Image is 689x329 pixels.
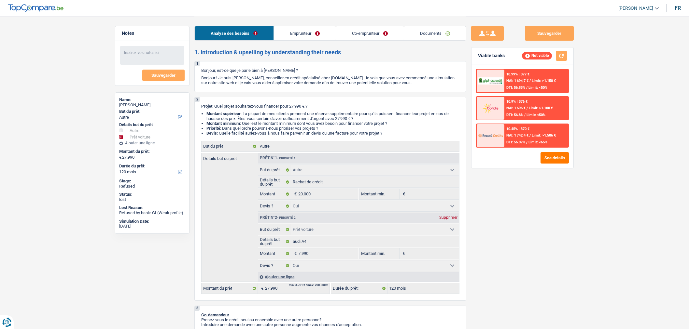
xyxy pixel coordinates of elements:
[119,141,185,145] div: Ajouter une ligne
[201,68,459,73] p: Bonjour, est-ce que je parle bien à [PERSON_NAME] ?
[506,79,528,83] span: NAI: 1 694,7 €
[119,102,185,108] div: [PERSON_NAME]
[206,111,459,121] li: : La plupart de mes clients prennent une réserve supplémentaire pour qu'ils puissent financer leu...
[478,129,502,141] img: Record Credits
[206,131,217,136] span: Devis
[119,178,185,184] div: Stage:
[529,106,553,110] span: Limit: >1.100 €
[506,133,528,138] span: NAI: 1 742,4 €
[119,224,185,229] div: [DATE]
[202,283,258,294] label: Montant du prêt
[119,197,185,202] div: lost
[478,102,502,114] img: Cofidis
[258,165,291,175] label: But du prêt
[195,97,200,102] div: 2
[202,153,258,161] label: Détails but du prêt
[195,306,200,311] div: 3
[506,86,525,90] span: DTI: 56.83%
[613,3,659,14] a: [PERSON_NAME]
[201,104,459,109] p: : Quel projet souhaitez-vous financer pour 27 990 € ?
[119,192,185,197] div: Status:
[541,152,569,164] button: See details
[336,26,404,40] a: Co-emprunteur
[119,109,184,114] label: But du prêt:
[258,156,297,160] div: Prêt n°1
[291,189,298,199] span: €
[506,106,526,110] span: NAI: 1 696 €
[119,164,184,169] label: Durée du prêt:
[201,312,229,317] span: Co-demandeur
[258,177,291,187] label: Détails but du prêt
[119,97,185,102] div: Name:
[289,284,328,287] div: min: 3.701 € / max: 200.000 €
[532,79,556,83] span: Limit: >1.150 €
[119,149,184,154] label: Montant du prêt:
[195,61,200,66] div: 1
[526,140,527,144] span: /
[527,113,545,117] span: Limit: <50%
[524,113,526,117] span: /
[277,156,296,160] span: - Priorité 1
[202,141,258,151] label: But du prêt
[506,99,527,104] div: 10.9% | 376 €
[206,126,459,131] li: : Dans quel ordre pouvons-nous prioriser vos projets ?
[8,4,63,12] img: TopCompare Logo
[258,283,265,294] span: €
[506,127,529,131] div: 10.45% | 370 €
[119,184,185,189] div: Refused
[527,106,528,110] span: /
[195,26,274,40] a: Analyse des besoins
[526,86,527,90] span: /
[201,317,459,322] p: Prenez-vous le crédit seul ou ensemble avec une autre personne?
[331,283,387,294] label: Durée du prêt:
[119,155,121,160] span: €
[201,104,212,109] span: Projet
[359,248,399,259] label: Montant min.
[206,121,240,126] strong: Montant minimum
[675,5,681,11] div: fr
[122,31,183,36] h5: Notes
[359,189,399,199] label: Montant min.
[206,131,459,136] li: : Quelle facilité auriez-vous à nous faire parvenir un devis ou une facture pour votre projet ?
[274,26,335,40] a: Emprunteur
[438,216,459,219] div: Supprimer
[478,77,502,85] img: AlphaCredit
[258,260,291,271] label: Devis ?
[258,189,291,199] label: Montant
[478,53,505,59] div: Viable banks
[142,70,185,81] button: Sauvegarder
[119,219,185,224] div: Simulation Date:
[529,79,531,83] span: /
[206,111,241,116] strong: Montant supérieur
[258,224,291,235] label: But du prêt
[119,205,185,210] div: Lost Reason:
[258,272,459,282] div: Ajouter une ligne
[258,216,297,220] div: Prêt n°2
[528,140,547,144] span: Limit: <65%
[525,26,574,41] button: Sauvegarder
[258,236,291,247] label: Détails but du prêt
[400,189,407,199] span: €
[258,248,291,259] label: Montant
[194,49,466,56] h2: 1. Introduction & upselling by understanding their needs
[532,133,556,138] span: Limit: >1.506 €
[506,72,529,76] div: 10.99% | 377 €
[400,248,407,259] span: €
[277,216,296,219] span: - Priorité 2
[119,210,185,216] div: Refused by bank: GI (Weak profile)
[291,248,298,259] span: €
[506,140,525,144] span: DTI: 56.07%
[529,133,531,138] span: /
[206,121,459,126] li: : Quel est le montant minimum dont vous avez besoin pour financer votre projet ?
[206,126,220,131] strong: Priorité
[201,322,459,327] p: Introduire une demande avec une autre personne augmente vos chances d'acceptation.
[404,26,466,40] a: Documents
[528,86,547,90] span: Limit: <50%
[119,122,185,127] div: Détails but du prêt
[201,75,459,85] p: Bonjour ! Je suis [PERSON_NAME], conseiller en crédit spécialisé chez [DOMAIN_NAME]. Je vois que ...
[151,73,176,77] span: Sauvegarder
[258,201,291,211] label: Devis ?
[506,113,523,117] span: DTI: 56.8%
[618,6,653,11] span: [PERSON_NAME]
[522,52,552,59] div: Not viable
